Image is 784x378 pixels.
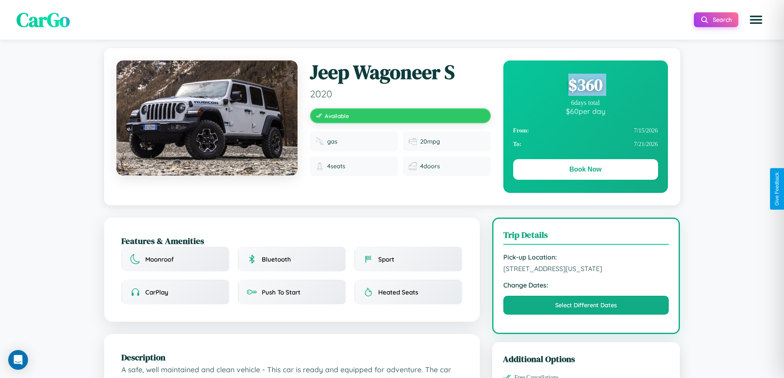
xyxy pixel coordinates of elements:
h3: Additional Options [503,353,670,365]
span: gas [327,138,337,145]
span: [STREET_ADDRESS][US_STATE] [503,264,669,273]
span: CarGo [16,6,70,33]
img: Fuel type [316,137,324,146]
div: 6 days total [513,99,658,107]
span: 4 doors [420,162,440,170]
strong: Change Dates: [503,281,669,289]
h2: Features & Amenities [121,235,463,247]
img: Doors [409,162,417,170]
div: 7 / 21 / 2026 [513,137,658,151]
div: Give Feedback [774,172,780,206]
div: 7 / 15 / 2026 [513,124,658,137]
strong: Pick-up Location: [503,253,669,261]
span: Heated Seats [378,288,418,296]
h3: Trip Details [503,229,669,245]
strong: From: [513,127,529,134]
button: Search [694,12,738,27]
div: Open Intercom Messenger [8,350,28,370]
span: CarPlay [145,288,168,296]
span: Bluetooth [262,255,291,263]
div: $ 360 [513,74,658,96]
span: Push To Start [262,288,300,296]
div: $ 60 per day [513,107,658,116]
strong: To: [513,141,521,148]
span: 4 seats [327,162,345,170]
span: 20 mpg [420,138,440,145]
span: 2020 [310,88,491,100]
button: Open menu [744,8,768,31]
span: Sport [378,255,394,263]
span: Available [325,112,349,119]
span: Moonroof [145,255,174,263]
img: Jeep Wagoneer S 2020 [116,60,298,176]
h2: Description [121,351,463,363]
button: Book Now [513,159,658,180]
img: Seats [316,162,324,170]
img: Fuel efficiency [409,137,417,146]
span: Search [713,16,732,23]
h1: Jeep Wagoneer S [310,60,491,84]
button: Select Different Dates [503,296,669,315]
